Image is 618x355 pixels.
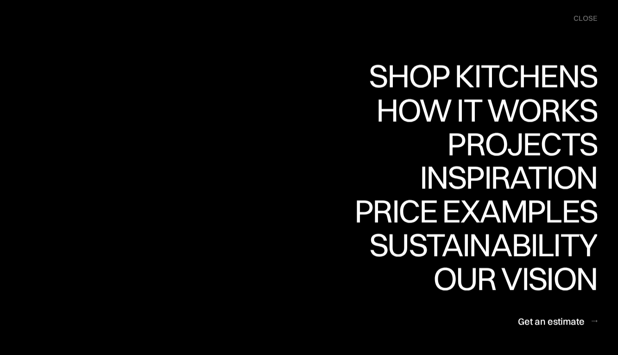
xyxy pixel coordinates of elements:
a: InspirationInspiration [407,161,597,195]
a: SustainabilitySustainability [361,229,597,262]
div: Sustainability [361,229,597,261]
div: Get an estimate [518,315,585,327]
a: ProjectsProjects [447,127,597,161]
div: Price examples [354,227,597,260]
div: Shop Kitchens [364,92,597,125]
div: close [574,13,597,24]
a: Shop KitchensShop Kitchens [364,60,597,94]
a: How it worksHow it works [374,93,597,127]
div: Price examples [354,195,597,227]
div: Our vision [425,294,597,327]
a: Get an estimate [518,310,597,332]
a: Price examplesPrice examples [354,195,597,229]
div: Sustainability [361,261,597,293]
div: Inspiration [407,161,597,193]
a: Our visionOur vision [425,262,597,296]
div: Shop Kitchens [364,60,597,92]
div: Projects [447,160,597,192]
div: Our vision [425,262,597,294]
div: How it works [374,93,597,126]
div: How it works [374,126,597,158]
div: menu [564,9,597,28]
div: Inspiration [407,193,597,226]
div: Projects [447,127,597,160]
